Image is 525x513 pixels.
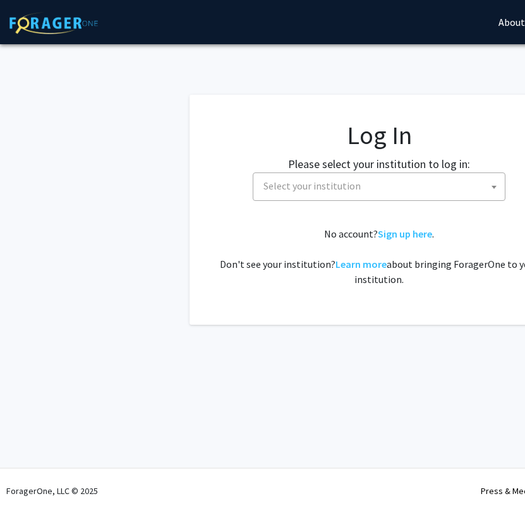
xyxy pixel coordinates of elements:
a: Learn more about bringing ForagerOne to your institution [335,258,387,270]
label: Please select your institution to log in: [288,155,470,172]
span: Select your institution [258,173,505,199]
img: ForagerOne Logo [9,12,98,34]
span: Select your institution [253,172,505,201]
a: Sign up here [378,227,432,240]
div: ForagerOne, LLC © 2025 [6,469,98,513]
span: Select your institution [263,179,361,192]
